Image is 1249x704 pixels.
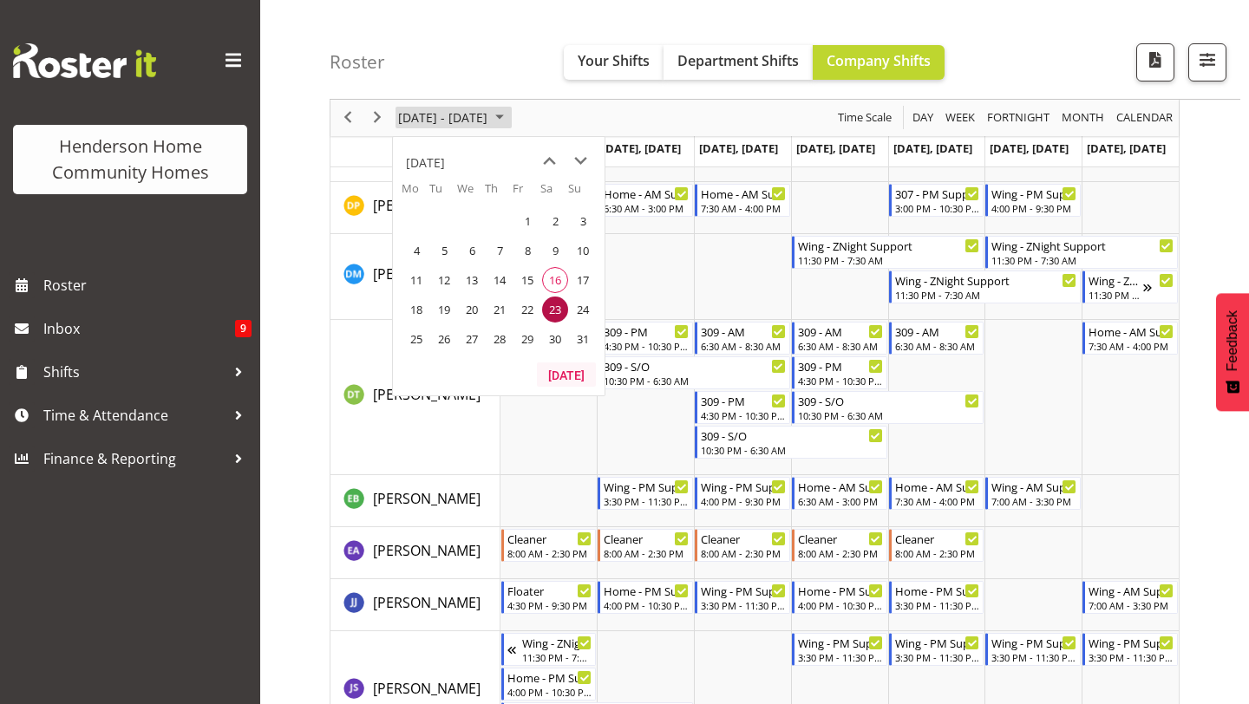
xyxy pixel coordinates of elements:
[701,339,786,353] div: 6:30 AM - 8:30 AM
[459,238,485,264] span: Wednesday, August 6, 2025
[373,264,481,284] span: [PERSON_NAME]
[1188,43,1226,81] button: Filter Shifts
[501,633,597,666] div: Janeth Sison"s event - Wing - ZNight Support Begin From Sunday, August 17, 2025 at 11:30:00 PM GM...
[392,100,514,136] div: August 18 - 24, 2025
[598,356,790,389] div: Dipika Thapa"s event - 309 - S/O Begin From Tuesday, August 19, 2025 at 10:30:00 PM GMT+12:00 End...
[695,477,790,510] div: Eloise Bailey"s event - Wing - PM Support 2 Begin From Wednesday, August 20, 2025 at 4:00:00 PM G...
[1089,288,1143,302] div: 11:30 PM - 7:30 AM
[373,593,481,612] span: [PERSON_NAME]
[991,478,1076,495] div: Wing - AM Support 2
[373,384,481,405] a: [PERSON_NAME]
[565,146,596,177] button: next month
[540,295,568,324] td: Saturday, August 23, 2025
[431,238,457,264] span: Tuesday, August 5, 2025
[991,201,1076,215] div: 4:00 PM - 9:30 PM
[798,408,980,422] div: 10:30 PM - 6:30 AM
[507,546,592,560] div: 8:00 AM - 2:30 PM
[796,140,875,156] span: [DATE], [DATE]
[1225,310,1240,371] span: Feedback
[895,271,1077,289] div: Wing - ZNight Support
[1216,293,1249,411] button: Feedback - Show survey
[677,51,799,70] span: Department Shifts
[1115,108,1174,129] span: calendar
[701,443,883,457] div: 10:30 PM - 6:30 AM
[604,323,689,340] div: 309 - PM
[403,297,429,323] span: Monday, August 18, 2025
[1082,271,1178,303] div: Daniel Marticio"s event - Wing - ZNight Support Begin From Sunday, August 24, 2025 at 11:30:00 PM...
[990,140,1069,156] span: [DATE], [DATE]
[1087,140,1166,156] span: [DATE], [DATE]
[43,402,226,428] span: Time & Attendance
[459,297,485,323] span: Wednesday, August 20, 2025
[792,356,887,389] div: Dipika Thapa"s event - 309 - PM Begin From Thursday, August 21, 2025 at 4:30:00 PM GMT+12:00 Ends...
[570,208,596,234] span: Sunday, August 3, 2025
[701,408,786,422] div: 4:30 PM - 10:30 PM
[485,180,513,206] th: Th
[542,267,568,293] span: Saturday, August 16, 2025
[1089,650,1174,664] div: 3:30 PM - 11:30 PM
[701,185,786,202] div: Home - AM Support 3
[43,359,226,385] span: Shifts
[604,546,689,560] div: 8:00 AM - 2:30 PM
[366,108,389,129] button: Next
[540,180,568,206] th: Sa
[792,236,984,269] div: Daniel Marticio"s event - Wing - ZNight Support Begin From Thursday, August 21, 2025 at 11:30:00 ...
[330,579,500,631] td: Janen Jamodiong resource
[604,598,689,612] div: 4:00 PM - 10:30 PM
[985,633,1081,666] div: Janeth Sison"s event - Wing - PM Support 1 Begin From Saturday, August 23, 2025 at 3:30:00 PM GMT...
[604,201,689,215] div: 6:30 AM - 3:00 PM
[598,184,693,217] div: Daljeet Prasad"s event - Home - AM Support 2 Begin From Tuesday, August 19, 2025 at 6:30:00 AM GM...
[701,201,786,215] div: 7:30 AM - 4:00 PM
[501,581,597,614] div: Janen Jamodiong"s event - Floater Begin From Monday, August 18, 2025 at 4:30:00 PM GMT+12:00 Ends...
[570,326,596,352] span: Sunday, August 31, 2025
[330,527,500,579] td: Emily-Jayne Ashton resource
[798,374,883,388] div: 4:30 PM - 10:30 PM
[514,267,540,293] span: Friday, August 15, 2025
[701,323,786,340] div: 309 - AM
[533,146,565,177] button: previous month
[333,100,363,136] div: previous period
[895,288,1077,302] div: 11:30 PM - 7:30 AM
[895,530,980,547] div: Cleaner
[373,385,481,404] span: [PERSON_NAME]
[792,477,887,510] div: Eloise Bailey"s event - Home - AM Support 2 Begin From Thursday, August 21, 2025 at 6:30:00 AM GM...
[701,530,786,547] div: Cleaner
[373,541,481,560] span: [PERSON_NAME]
[695,184,790,217] div: Daljeet Prasad"s event - Home - AM Support 3 Begin From Wednesday, August 20, 2025 at 7:30:00 AM ...
[373,489,481,508] span: [PERSON_NAME]
[30,134,230,186] div: Henderson Home Community Homes
[363,100,392,136] div: next period
[1082,581,1178,614] div: Janen Jamodiong"s event - Wing - AM Support 2 Begin From Sunday, August 24, 2025 at 7:00:00 AM GM...
[695,581,790,614] div: Janen Jamodiong"s event - Wing - PM Support 1 Begin From Wednesday, August 20, 2025 at 3:30:00 PM...
[43,446,226,472] span: Finance & Reporting
[396,108,512,129] button: August 2025
[895,185,980,202] div: 307 - PM Support
[944,108,977,129] span: Week
[798,634,883,651] div: Wing - PM Support 1
[991,650,1076,664] div: 3:30 PM - 11:30 PM
[522,634,592,651] div: Wing - ZNight Support
[373,679,481,698] span: [PERSON_NAME]
[701,582,786,599] div: Wing - PM Support 1
[798,478,883,495] div: Home - AM Support 2
[835,108,895,129] button: Time Scale
[701,598,786,612] div: 3:30 PM - 11:30 PM
[507,668,592,686] div: Home - PM Support 2
[895,478,980,495] div: Home - AM Support 3
[487,297,513,323] span: Thursday, August 21, 2025
[1059,108,1108,129] button: Timeline Month
[235,320,252,337] span: 9
[1082,633,1178,666] div: Janeth Sison"s event - Wing - PM Support 1 Begin From Sunday, August 24, 2025 at 3:30:00 PM GMT+1...
[604,494,689,508] div: 3:30 PM - 11:30 PM
[403,267,429,293] span: Monday, August 11, 2025
[431,326,457,352] span: Tuesday, August 26, 2025
[893,140,972,156] span: [DATE], [DATE]
[406,146,445,180] div: title
[1089,339,1174,353] div: 7:30 AM - 4:00 PM
[1089,634,1174,651] div: Wing - PM Support 1
[514,326,540,352] span: Friday, August 29, 2025
[330,320,500,475] td: Dipika Thapa resource
[1089,323,1174,340] div: Home - AM Support 3
[564,45,664,80] button: Your Shifts
[542,326,568,352] span: Saturday, August 30, 2025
